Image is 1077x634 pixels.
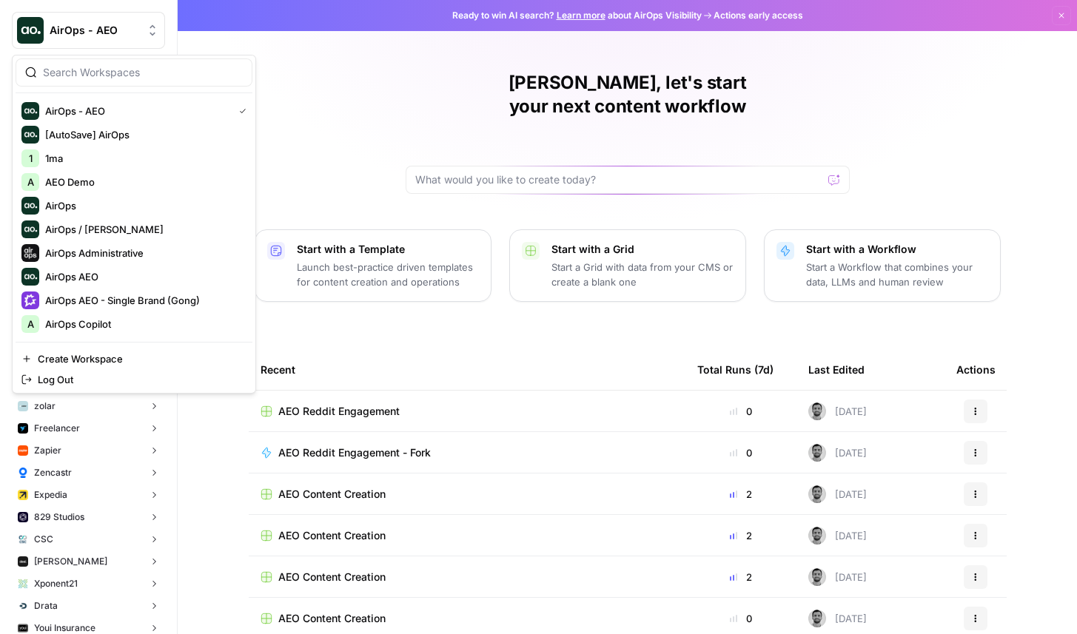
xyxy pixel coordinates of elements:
[18,601,28,611] img: xlnxy62qy0pya9imladhzo8ewa3z
[697,404,785,419] div: 0
[45,198,241,213] span: AirOps
[808,568,867,586] div: [DATE]
[45,175,241,189] span: AEO Demo
[16,348,252,369] a: Create Workspace
[956,349,996,390] div: Actions
[18,512,28,522] img: lwh15xca956raf2qq0149pkro8i6
[261,528,674,543] a: AEO Content Creation
[806,242,988,257] p: Start with a Workflow
[21,102,39,120] img: AirOps - AEO Logo
[34,577,78,590] span: Xponent21
[12,484,165,506] button: Expedia
[18,490,28,500] img: r1kj8td8zocxzhcrdgnlfi8d2cy7
[34,510,84,524] span: 829 Studios
[261,570,674,584] a: AEO Content Creation
[21,268,39,286] img: AirOps AEO Logo
[18,623,28,633] img: lz9q0o5e76kdfkipbgrbf2u66370
[45,127,241,142] span: [AutoSave] AirOps
[808,610,867,627] div: [DATE]
[16,369,252,390] a: Log Out
[557,10,605,21] a: Learn more
[808,610,826,627] img: 6v3gwuotverrb420nfhk5cu1cyh1
[34,422,80,435] span: Freelancer
[18,445,28,456] img: 8scb49tlb2vriaw9mclg8ae1t35j
[34,488,67,502] span: Expedia
[808,485,867,503] div: [DATE]
[12,506,165,528] button: 829 Studios
[27,175,34,189] span: A
[808,402,826,420] img: 6v3gwuotverrb420nfhk5cu1cyh1
[12,417,165,439] button: Freelancer
[297,242,479,257] p: Start with a Template
[278,487,386,502] span: AEO Content Creation
[34,555,107,568] span: [PERSON_NAME]
[18,556,28,567] img: ybhjxa9n8mcsu845nkgo7g1ynw8w
[697,487,785,502] div: 2
[12,439,165,462] button: Zapier
[45,269,241,284] span: AirOps AEO
[697,528,785,543] div: 2
[12,462,165,484] button: Zencastr
[452,9,702,22] span: Ready to win AI search? about AirOps Visibility
[27,317,34,331] span: A
[45,222,241,237] span: AirOps / [PERSON_NAME]
[45,104,227,118] span: AirOps - AEO
[278,528,386,543] span: AEO Content Creation
[255,229,491,302] button: Start with a TemplateLaunch best-practice driven templates for content creation and operations
[29,151,33,166] span: 1
[34,466,72,479] span: Zencastr
[12,55,256,394] div: Workspace: AirOps - AEO
[45,246,241,260] span: AirOps Administrative
[18,534,28,544] img: yvejo61whxrb805zs4m75phf6mr8
[509,229,746,302] button: Start with a GridStart a Grid with data from your CMS or create a blank one
[297,260,479,289] p: Launch best-practice driven templates for content creation and operations
[551,260,734,289] p: Start a Grid with data from your CMS or create a blank one
[278,404,400,419] span: AEO Reddit Engagement
[808,527,826,544] img: 6v3gwuotverrb420nfhk5cu1cyh1
[808,349,865,390] div: Last Edited
[38,372,241,387] span: Log Out
[18,579,28,589] img: f3qlg7l68rn02bi2w2fqsnsvhk74
[12,528,165,550] button: CSC
[261,349,674,390] div: Recent
[45,293,241,308] span: AirOps AEO - Single Brand (Gong)
[697,611,785,626] div: 0
[406,71,850,118] h1: [PERSON_NAME], let's start your next content workflow
[806,260,988,289] p: Start a Workflow that combines your data, LLMs and human review
[12,395,165,417] button: zolar
[45,151,241,166] span: 1ma
[808,568,826,586] img: 6v3gwuotverrb420nfhk5cu1cyh1
[261,404,674,419] a: AEO Reddit Engagement
[12,595,165,617] button: Drata
[415,172,822,187] input: What would you like to create today?
[12,573,165,595] button: Xponent21
[261,487,674,502] a: AEO Content Creation
[808,444,867,462] div: [DATE]
[261,611,674,626] a: AEO Content Creation
[278,611,386,626] span: AEO Content Creation
[18,423,28,434] img: a9mur837mohu50bzw3stmy70eh87
[34,399,56,413] span: zolar
[34,533,53,546] span: CSC
[17,17,44,44] img: AirOps - AEO Logo
[551,242,734,257] p: Start with a Grid
[21,291,39,309] img: AirOps AEO - Single Brand (Gong) Logo
[714,9,803,22] span: Actions early access
[12,550,165,573] button: [PERSON_NAME]
[697,445,785,460] div: 0
[38,351,241,366] span: Create Workspace
[808,444,826,462] img: 6v3gwuotverrb420nfhk5cu1cyh1
[808,527,867,544] div: [DATE]
[808,402,867,420] div: [DATE]
[21,126,39,144] img: [AutoSave] AirOps Logo
[34,599,58,613] span: Drata
[21,220,39,238] img: AirOps / Nicholas Cabral Logo
[45,317,241,331] span: AirOps Copilot
[278,570,386,584] span: AEO Content Creation
[21,197,39,215] img: AirOps Logo
[278,445,431,460] span: AEO Reddit Engagement - Fork
[21,244,39,262] img: AirOps Administrative Logo
[697,349,774,390] div: Total Runs (7d)
[43,65,243,80] input: Search Workspaces
[18,468,28,478] img: s6x7ltuwawlcg2ux8d2ne4wtho4t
